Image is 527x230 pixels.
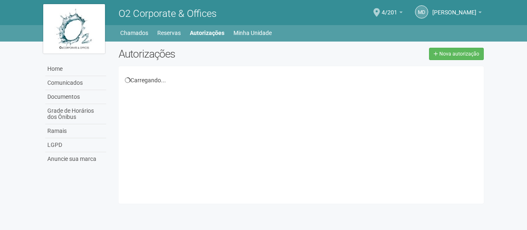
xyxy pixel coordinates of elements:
[45,138,106,152] a: LGPD
[125,77,478,84] div: Carregando...
[432,1,476,16] span: Marcelo de Andrade Ferreira
[45,124,106,138] a: Ramais
[45,62,106,76] a: Home
[415,5,428,19] a: Md
[233,27,272,39] a: Minha Unidade
[429,48,484,60] a: Nova autorização
[45,90,106,104] a: Documentos
[120,27,148,39] a: Chamados
[45,76,106,90] a: Comunicados
[190,27,224,39] a: Autorizações
[382,1,397,16] span: 4/201
[45,152,106,166] a: Anuncie sua marca
[382,10,403,17] a: 4/201
[157,27,181,39] a: Reservas
[432,10,482,17] a: [PERSON_NAME]
[119,48,295,60] h2: Autorizações
[119,8,217,19] span: O2 Corporate & Offices
[43,4,105,53] img: logo.jpg
[45,104,106,124] a: Grade de Horários dos Ônibus
[439,51,479,57] span: Nova autorização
